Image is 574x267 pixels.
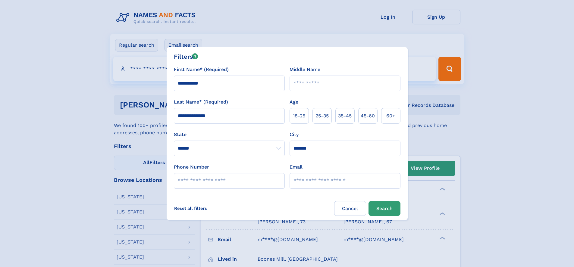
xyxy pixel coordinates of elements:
label: Cancel [334,201,366,216]
label: State [174,131,285,138]
span: 35‑45 [338,112,352,120]
label: Phone Number [174,163,209,171]
label: Last Name* (Required) [174,98,228,106]
label: Email [290,163,303,171]
label: Reset all filters [170,201,211,216]
button: Search [369,201,400,216]
span: 45‑60 [361,112,375,120]
label: Age [290,98,298,106]
span: 25‑35 [315,112,329,120]
label: Middle Name [290,66,320,73]
label: City [290,131,299,138]
div: Filters [174,52,198,61]
span: 18‑25 [293,112,305,120]
span: 60+ [386,112,395,120]
label: First Name* (Required) [174,66,229,73]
